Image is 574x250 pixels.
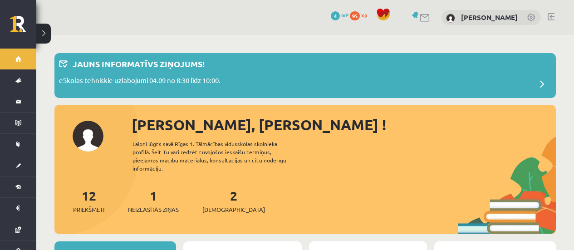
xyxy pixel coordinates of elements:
[331,11,348,19] a: 4 mP
[59,58,551,93] a: Jauns informatīvs ziņojums! eSkolas tehniskie uzlabojumi 04.09 no 8:30 līdz 10:00.
[73,187,104,214] a: 12Priekšmeti
[10,16,36,39] a: Rīgas 1. Tālmācības vidusskola
[128,205,179,214] span: Neizlasītās ziņas
[446,14,455,23] img: Paula Lilū Deksne
[341,11,348,19] span: mP
[59,75,221,88] p: eSkolas tehniskie uzlabojumi 04.09 no 8:30 līdz 10:00.
[132,114,556,136] div: [PERSON_NAME], [PERSON_NAME] !
[73,205,104,214] span: Priekšmeti
[350,11,360,20] span: 95
[331,11,340,20] span: 4
[461,13,518,22] a: [PERSON_NAME]
[361,11,367,19] span: xp
[350,11,372,19] a: 95 xp
[128,187,179,214] a: 1Neizlasītās ziņas
[73,58,205,70] p: Jauns informatīvs ziņojums!
[202,205,265,214] span: [DEMOGRAPHIC_DATA]
[202,187,265,214] a: 2[DEMOGRAPHIC_DATA]
[132,140,302,172] div: Laipni lūgts savā Rīgas 1. Tālmācības vidusskolas skolnieka profilā. Šeit Tu vari redzēt tuvojošo...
